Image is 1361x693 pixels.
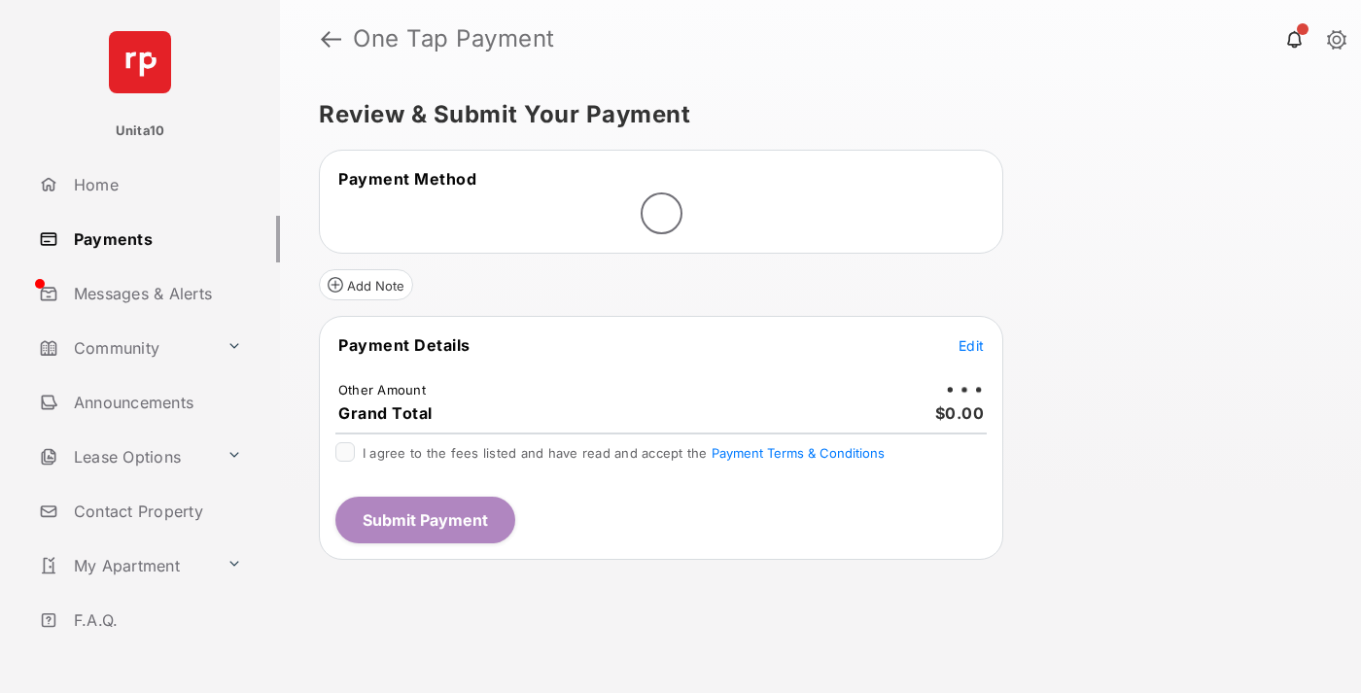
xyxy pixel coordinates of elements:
[319,269,413,300] button: Add Note
[31,542,219,589] a: My Apartment
[935,403,985,423] span: $0.00
[335,497,515,543] button: Submit Payment
[31,216,280,262] a: Payments
[338,403,433,423] span: Grand Total
[109,31,171,93] img: svg+xml;base64,PHN2ZyB4bWxucz0iaHR0cDovL3d3dy53My5vcmcvMjAwMC9zdmciIHdpZHRoPSI2NCIgaGVpZ2h0PSI2NC...
[31,488,280,535] a: Contact Property
[31,379,280,426] a: Announcements
[363,445,885,461] span: I agree to the fees listed and have read and accept the
[353,27,555,51] strong: One Tap Payment
[338,335,471,355] span: Payment Details
[959,337,984,354] span: Edit
[338,169,476,189] span: Payment Method
[116,121,165,141] p: Unita10
[31,433,219,480] a: Lease Options
[959,335,984,355] button: Edit
[319,103,1307,126] h5: Review & Submit Your Payment
[712,445,885,461] button: I agree to the fees listed and have read and accept the
[31,597,280,643] a: F.A.Q.
[337,381,427,398] td: Other Amount
[31,161,280,208] a: Home
[31,270,280,317] a: Messages & Alerts
[31,325,219,371] a: Community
